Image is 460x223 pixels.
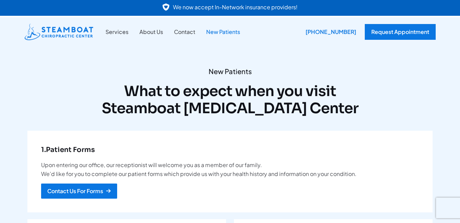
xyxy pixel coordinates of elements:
[201,27,246,36] a: New Patients
[47,188,103,194] div: Contact Us For Forms
[100,27,246,36] nav: Site Navigation
[300,24,361,40] div: [PHONE_NUMBER]
[41,184,117,199] a: Contact Us For Forms
[134,27,169,36] a: About Us
[365,24,436,40] a: Request Appointment
[41,144,419,155] h6: Patient Forms
[41,161,419,178] p: Upon entering our office, our receptionist will welcome you as a member of our family. We’d like ...
[27,67,433,76] span: New Patients
[41,145,46,154] strong: 1.
[27,83,433,117] h2: What to expect when you visit Steamboat [MEDICAL_DATA] Center
[300,24,358,40] a: [PHONE_NUMBER]
[169,27,201,36] a: Contact
[25,24,93,40] img: Steamboat Chiropractic Center
[100,27,134,36] a: Services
